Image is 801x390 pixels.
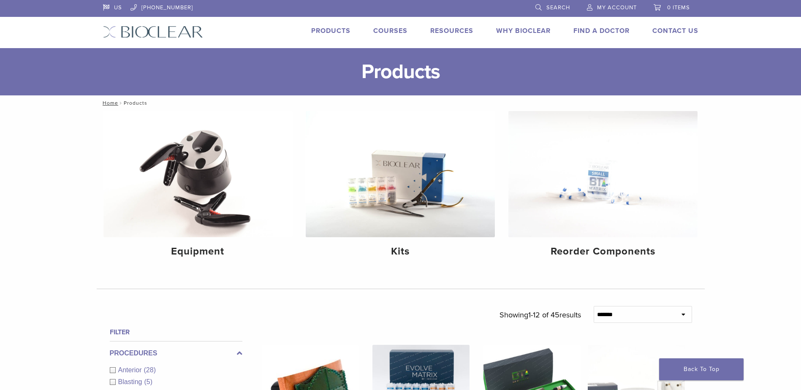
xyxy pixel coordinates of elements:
span: 1-12 of 45 [528,310,559,320]
img: Kits [306,111,495,237]
img: Equipment [103,111,293,237]
span: (5) [144,378,152,385]
h4: Reorder Components [515,244,691,259]
nav: Products [97,95,705,111]
a: Why Bioclear [496,27,551,35]
span: Anterior [118,366,144,374]
span: My Account [597,4,637,11]
h4: Kits [312,244,488,259]
a: Home [100,100,118,106]
a: Contact Us [652,27,698,35]
a: Kits [306,111,495,265]
a: Resources [430,27,473,35]
h4: Filter [110,327,242,337]
span: / [118,101,124,105]
span: 0 items [667,4,690,11]
a: Courses [373,27,407,35]
p: Showing results [500,306,581,324]
a: Reorder Components [508,111,698,265]
img: Reorder Components [508,111,698,237]
img: Bioclear [103,26,203,38]
a: Find A Doctor [573,27,630,35]
span: (28) [144,366,156,374]
a: Equipment [103,111,293,265]
span: Blasting [118,378,144,385]
label: Procedures [110,348,242,358]
a: Back To Top [659,358,744,380]
a: Products [311,27,350,35]
span: Search [546,4,570,11]
h4: Equipment [110,244,286,259]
